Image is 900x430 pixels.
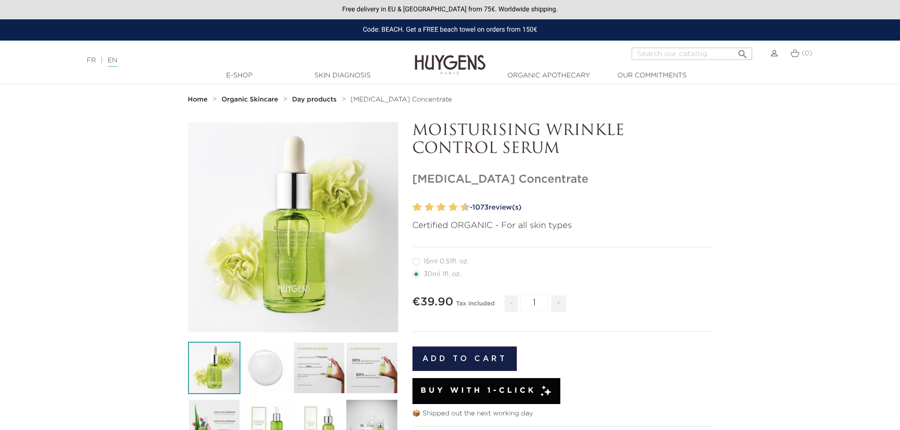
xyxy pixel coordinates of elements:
[415,40,486,76] img: Huygens
[734,45,751,58] button: 
[439,201,446,214] label: 6
[87,57,96,64] a: FR
[222,96,281,103] a: Organic Skincare
[456,294,495,319] div: Tax included
[505,295,518,312] span: -
[412,173,712,186] h1: [MEDICAL_DATA] Concentrate
[415,201,422,214] label: 2
[632,48,752,60] input: Search
[472,204,489,211] span: 1073
[412,296,454,308] span: €39.90
[188,96,208,103] strong: Home
[412,122,712,159] p: MOISTURISING WRINKLE CONTROL SERUM
[292,96,336,103] strong: Day products
[451,201,458,214] label: 8
[737,46,748,57] i: 
[427,201,434,214] label: 4
[423,201,426,214] label: 3
[188,96,210,103] a: Home
[605,71,699,81] a: Our commitments
[82,55,368,66] div: |
[412,258,480,265] label: 15ml 0.51fl. oz.
[412,409,712,419] p: 📦 Shipped out the next working day
[459,201,462,214] label: 9
[108,57,117,67] a: EN
[411,201,414,214] label: 1
[435,201,438,214] label: 5
[467,201,712,215] a: -1073review(s)
[412,346,517,371] button: Add to cart
[446,201,450,214] label: 7
[192,71,287,81] a: E-Shop
[412,270,473,278] label: 30ml 1fl. oz.
[520,295,549,311] input: Quantity
[295,71,390,81] a: Skin Diagnosis
[222,96,278,103] strong: Organic Skincare
[551,295,566,312] span: +
[292,96,339,103] a: Day products
[351,96,452,103] a: [MEDICAL_DATA] Concentrate
[802,50,812,57] span: (0)
[463,201,470,214] label: 10
[502,71,596,81] a: Organic Apothecary
[412,219,712,232] p: Certified ORGANIC - For all skin types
